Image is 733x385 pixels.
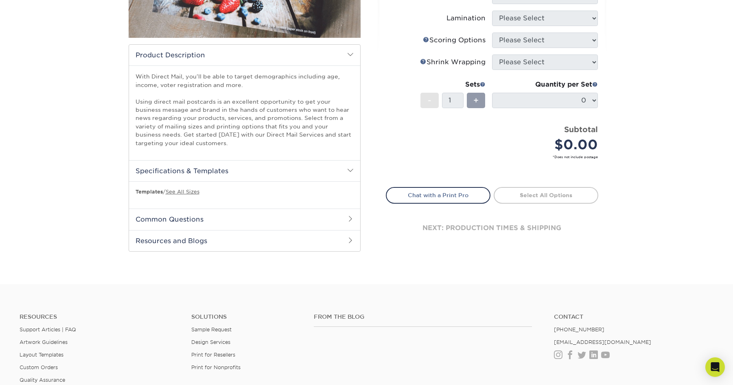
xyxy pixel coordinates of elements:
iframe: Google Customer Reviews [2,360,69,382]
h4: From the Blog [314,313,532,320]
b: Templates [136,189,163,195]
small: *Does not include postage [392,154,598,159]
div: Sets [420,80,486,89]
a: [EMAIL_ADDRESS][DOMAIN_NAME] [554,339,651,345]
h2: Product Description [129,45,360,65]
a: [PHONE_NUMBER] [554,326,604,333]
strong: Subtotal [564,125,598,134]
a: Chat with a Print Pro [386,187,490,203]
h4: Resources [20,313,179,320]
a: Support Articles | FAQ [20,326,76,333]
span: - [428,94,431,107]
div: next: production times & shipping [386,204,598,252]
a: Print for Resellers [191,352,235,358]
div: $0.00 [498,135,598,154]
a: Select All Options [494,187,598,203]
p: / [136,188,354,196]
a: Artwork Guidelines [20,339,68,345]
a: Layout Templates [20,352,63,358]
div: Open Intercom Messenger [705,357,725,377]
p: With Direct Mail, you’ll be able to target demographics including age, income, voter registration... [136,72,354,147]
a: Design Services [191,339,230,345]
a: Contact [554,313,713,320]
div: Shrink Wrapping [420,57,486,67]
span: + [473,94,479,107]
a: See All Sizes [166,189,199,195]
a: Print for Nonprofits [191,364,241,370]
h2: Specifications & Templates [129,160,360,181]
div: Scoring Options [423,35,486,45]
h4: Solutions [191,313,302,320]
h2: Common Questions [129,209,360,230]
a: Sample Request [191,326,232,333]
div: Quantity per Set [492,80,598,89]
h2: Resources and Blogs [129,230,360,251]
div: Lamination [446,13,486,23]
